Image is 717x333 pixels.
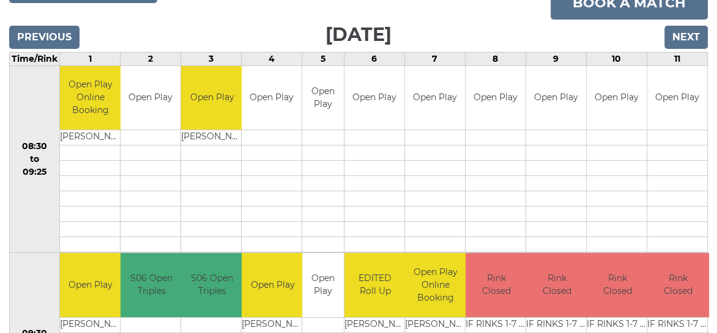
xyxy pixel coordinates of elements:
[302,66,343,130] td: Open Play
[60,317,122,332] td: [PERSON_NAME]
[181,253,243,317] td: S06 Open Triples
[466,253,527,317] td: Rink Closed
[302,253,343,317] td: Open Play
[121,66,180,130] td: Open Play
[242,253,303,317] td: Open Play
[181,66,243,130] td: Open Play
[121,253,182,317] td: S06 Open Triples
[344,52,404,65] td: 6
[466,317,527,332] td: IF RINKS 1-7 ARE
[344,317,406,332] td: [PERSON_NAME]
[526,52,586,65] td: 9
[10,52,60,65] td: Time/Rink
[302,52,344,65] td: 5
[405,253,467,317] td: Open Play Online Booking
[242,66,302,130] td: Open Play
[647,66,707,130] td: Open Play
[60,130,122,145] td: [PERSON_NAME]
[121,52,181,65] td: 2
[59,52,120,65] td: 1
[465,52,526,65] td: 8
[526,66,586,130] td: Open Play
[60,253,122,317] td: Open Play
[647,317,709,332] td: IF RINKS 1-7 ARE
[526,253,588,317] td: Rink Closed
[587,253,648,317] td: Rink Closed
[647,253,709,317] td: Rink Closed
[181,52,242,65] td: 3
[60,66,122,130] td: Open Play Online Booking
[664,26,708,49] input: Next
[344,253,406,317] td: EDITED Roll Up
[344,66,404,130] td: Open Play
[10,65,60,253] td: 08:30 to 09:25
[586,52,647,65] td: 10
[181,130,243,145] td: [PERSON_NAME]
[242,52,302,65] td: 4
[404,52,465,65] td: 7
[466,66,526,130] td: Open Play
[9,26,80,49] input: Previous
[647,52,707,65] td: 11
[526,317,588,332] td: IF RINKS 1-7 ARE
[587,317,648,332] td: IF RINKS 1-7 ARE
[242,317,303,332] td: [PERSON_NAME]
[405,66,465,130] td: Open Play
[405,317,467,332] td: [PERSON_NAME]
[587,66,647,130] td: Open Play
